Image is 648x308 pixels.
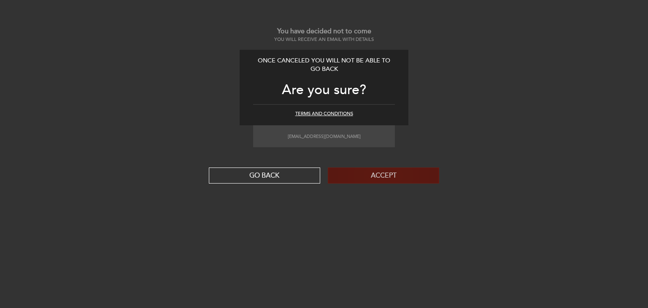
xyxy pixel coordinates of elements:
[282,81,366,98] span: Are you sure?
[288,134,361,139] small: [EMAIL_ADDRESS][DOMAIN_NAME]
[253,57,395,74] div: Once canceled you will not be able to go back
[295,111,353,117] button: Terms and Conditions
[209,168,320,184] button: GO BACK
[328,168,439,184] button: Accept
